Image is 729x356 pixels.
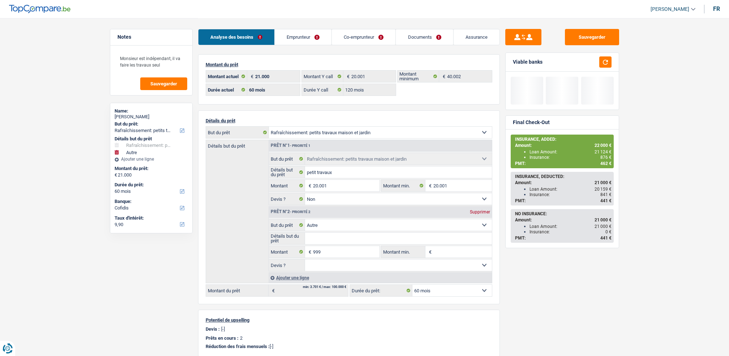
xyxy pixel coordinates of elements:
[206,344,492,349] p: [-]
[565,29,619,45] button: Sauvegarder
[600,192,612,197] span: 841 €
[115,121,186,127] label: But du prêt:
[115,172,117,178] span: €
[115,199,186,204] label: Banque:
[115,157,188,162] div: Ajouter une ligne
[206,335,239,341] p: Prêts en cours :
[529,229,612,234] div: Insurance:
[140,77,187,90] button: Sauvegarder
[115,136,188,142] div: Détails but du prêt
[302,84,343,96] label: Durée Y call
[206,140,269,148] label: Détails but du prêt
[350,285,412,296] label: Durée du prêt:
[645,3,695,15] a: [PERSON_NAME]
[515,211,612,216] div: NO INSURANCE:
[290,210,310,214] span: - Priorité 2
[529,224,612,229] div: Loan Amount:
[600,198,612,203] span: 441 €
[396,29,453,45] a: Documents
[115,108,188,114] div: Name:
[595,149,612,154] span: 21 124 €
[269,259,305,271] label: Devis ?
[515,180,612,185] div: Amount:
[381,246,425,258] label: Montant min.
[150,81,177,86] span: Sauvegarder
[206,84,248,96] label: Durée actuel
[600,236,612,241] span: 441 €
[240,335,243,341] p: 2
[468,210,492,214] div: Supprimer
[651,6,689,12] span: [PERSON_NAME]
[115,114,188,120] div: [PERSON_NAME]
[425,180,433,191] span: €
[595,180,612,185] span: 21 000 €
[206,71,248,82] label: Montant actuel
[515,236,612,241] div: PMT:
[115,166,186,171] label: Montant du prêt:
[305,246,313,258] span: €
[269,166,305,178] label: Détails but du prêt
[221,326,225,332] p: [-]
[269,219,305,231] label: But du prêt
[206,285,269,296] label: Montant du prêt
[529,187,612,192] div: Loan Amount:
[595,224,612,229] span: 21 000 €
[275,29,331,45] a: Emprunteur
[9,5,70,13] img: TopCompare Logo
[115,215,186,221] label: Taux d'intérêt:
[600,155,612,160] span: 876 €
[332,29,395,45] a: Co-emprunteur
[247,71,255,82] span: €
[269,193,305,205] label: Devis ?
[381,180,425,191] label: Montant min.
[206,118,492,123] p: Détails du prêt
[600,161,612,166] span: 462 €
[513,119,550,126] div: Final Check-Out
[269,233,305,244] label: Détails but du prêt
[529,192,612,197] div: Insurance:
[269,209,312,214] div: Prêt n°2
[515,161,612,166] div: PMT:
[515,174,612,179] div: INSURANCE, DEDUCTED:
[269,180,305,191] label: Montant
[302,71,343,82] label: Montant Y call
[206,317,492,323] p: Potentiel de upselling
[595,143,612,148] span: 22 000 €
[206,326,220,332] p: Devis :
[515,217,612,223] div: Amount:
[305,180,313,191] span: €
[595,217,612,223] span: 21 000 €
[454,29,499,45] a: Assurance
[605,229,612,234] span: 0 €
[398,71,439,82] label: Montant minimum
[515,198,612,203] div: PMT:
[515,137,612,142] div: INSURANCE, ADDED:
[269,143,312,148] div: Prêt n°1
[206,344,270,349] span: Réduction des frais mensuels :
[290,144,310,148] span: - Priorité 1
[343,71,351,82] span: €
[269,272,492,283] div: Ajouter une ligne
[425,246,433,258] span: €
[595,187,612,192] span: 20 159 €
[269,153,305,165] label: But du prêt
[117,34,185,40] h5: Notes
[115,182,186,188] label: Durée du prêt:
[439,71,447,82] span: €
[303,285,346,289] div: min: 3.701 € / max: 100.000 €
[206,62,492,67] p: Montant du prêt
[269,246,305,258] label: Montant
[529,149,612,154] div: Loan Amount:
[513,59,543,65] div: Viable banks
[269,285,276,296] span: €
[529,155,612,160] div: Insurance:
[198,29,274,45] a: Analyse des besoins
[515,143,612,148] div: Amount:
[206,127,269,138] label: But du prêt
[713,5,720,12] div: fr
